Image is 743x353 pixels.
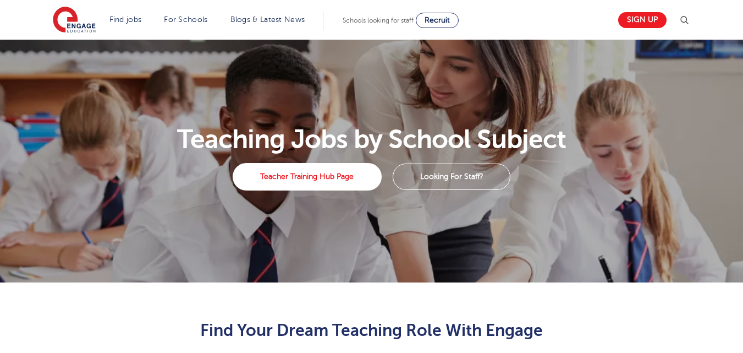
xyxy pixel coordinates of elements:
a: Find jobs [109,15,142,24]
h2: Find Your Dream Teaching Role With Engage [102,321,641,340]
span: Schools looking for staff [343,17,414,24]
img: Engage Education [53,7,96,34]
h1: Teaching Jobs by School Subject [46,126,697,153]
a: Recruit [416,13,459,28]
span: Recruit [425,16,450,24]
a: Blogs & Latest News [230,15,305,24]
a: For Schools [164,15,207,24]
a: Looking For Staff? [393,164,510,190]
a: Teacher Training Hub Page [233,163,382,191]
a: Sign up [618,12,667,28]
